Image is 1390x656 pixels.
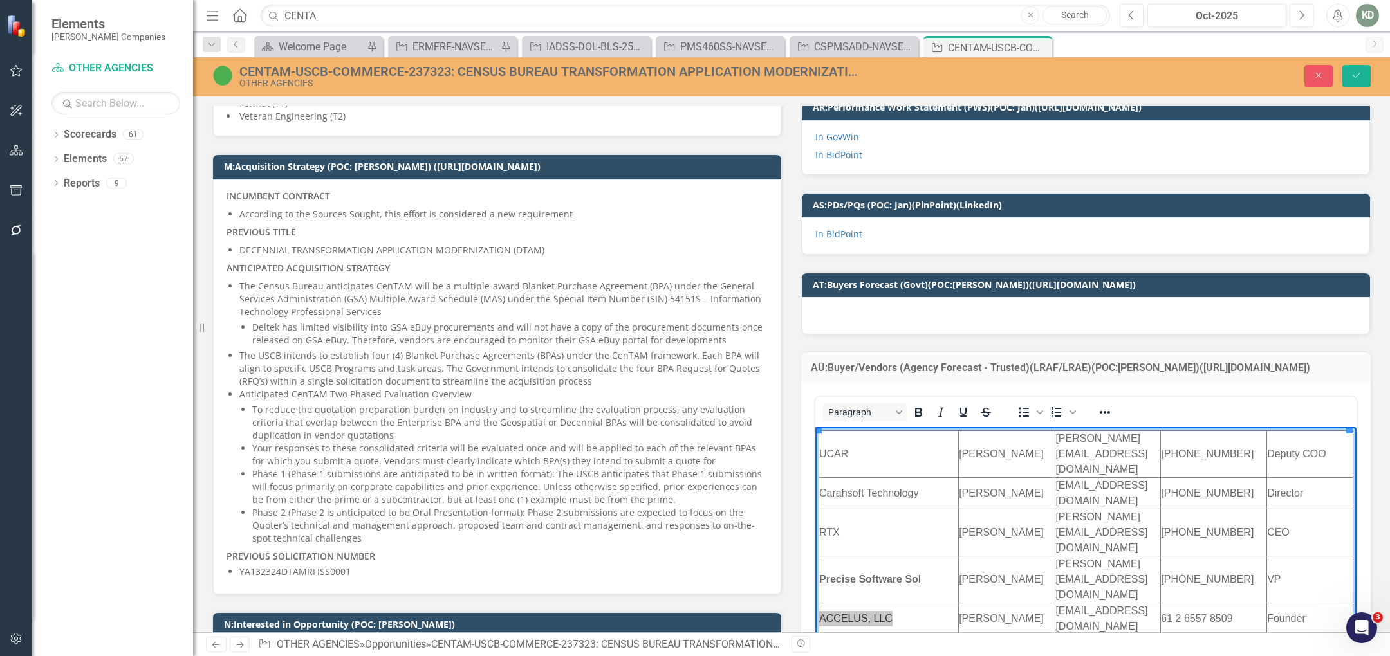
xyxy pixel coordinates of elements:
[4,224,144,240] td: GBS DAKOTA
[1147,4,1286,27] button: Oct-2025
[252,468,768,506] p: Phase 1 (Phase 1 submissions are anticipated to be in written format): The USCB anticipates that ...
[277,638,360,650] a: OTHER AGENCIES
[227,226,296,238] strong: PREVIOUS TITLE
[1346,612,1377,643] iframe: Intercom live chat
[813,200,1364,210] h3: AS:PDs/PQs (POC: Jan)(PinPoint)(LinkedIn)
[252,321,768,347] p: Deltek has limited visibility into GSA eBuy procurements and will not have a copy of the procurem...
[546,39,647,55] div: IADSS-DOL-BLS-258597: DOL BPA for IT Application Development Support Services
[239,208,768,221] p: According to the Sources Sought, this effort is considered a new requirement
[51,61,180,76] a: OTHER AGENCIES
[815,131,859,143] a: In GovWin
[51,92,180,114] input: Search Below...
[239,78,866,88] div: OTHER AGENCIES
[813,280,1364,289] h3: AT:Buyers Forecast (Govt)(POC:[PERSON_NAME])([URL][DOMAIN_NAME])
[1094,403,1116,421] button: Reveal or hide additional toolbar items
[239,388,768,401] p: Anticipated CenTAM Two Phased Evaluation Overview
[975,403,997,421] button: Strikethrough
[680,39,781,55] div: PMS460SS-NAVSEA-NAVY-214065: PMS 460 SUPPORT SERVICES (SEAPORT NXG)
[391,39,497,55] a: ERMFRF-NAVSEA-GSAMAS-249488: ENTERPRISE RISK MANAGEMENT FRAMEWORK REVIEW FACTORY (RMF)
[948,40,1049,56] div: CENTAM-USCB-COMMERCE-237323: CENSUS BUREAU TRANSFORMATION APPLICATION MODERNIZATION (CENTAM) SEPT...
[49,76,115,84] div: Domain Overview
[412,39,497,55] div: ERMFRF-NAVSEA-GSAMAS-249488: ENTERPRISE RISK MANAGEMENT FRAMEWORK REVIEW FACTORY (RMF)
[261,5,1110,27] input: Search ClearPoint...
[106,178,127,188] div: 9
[930,403,952,421] button: Italic
[815,149,862,161] a: In BidPoint
[239,244,768,257] p: DECENNIAL TRANSFORMATION APPLICATION MODERNIZATION (DTAM)
[227,190,330,202] strong: INCUMBENT CONTRACT
[811,362,1361,374] h3: AU:Buyer/Vendors (Agency Forecast - Trusted)(LRAF/LRAE)(POC:[PERSON_NAME])([URL][DOMAIN_NAME])
[212,65,233,86] img: Active
[239,280,768,318] p: The Census Bureau anticipates CenTAM will be a multiple-award Blanket Purchase Agreement (BPA) un...
[1356,4,1379,27] button: KD
[258,637,782,652] div: » »
[142,76,217,84] div: Keywords by Traffic
[224,161,775,171] h3: M:Acquisition Strategy (POC: [PERSON_NAME]) ([URL][DOMAIN_NAME])
[952,403,974,421] button: Underline
[1373,612,1383,623] span: 3
[252,403,768,442] p: To reduce the quotation preparation burden on industry and to streamline the evaluation process, ...
[1042,6,1107,24] a: Search
[279,39,364,55] div: Welcome Page
[239,64,866,78] div: CENTAM-USCB-COMMERCE-237323: CENSUS BUREAU TRANSFORMATION APPLICATION MODERNIZATION (CENTAM) SEPT...
[815,228,862,240] a: In BidPoint
[128,75,138,85] img: tab_keywords_by_traffic_grey.svg
[252,506,768,545] p: Phase 2 (Phase 2 is anticipated to be Oral Presentation format): Phase 2 submissions are expected...
[227,550,375,562] strong: PREVIOUS SOLICITATION NUMBER
[21,33,31,44] img: website_grey.svg
[113,154,134,165] div: 57
[224,619,775,629] h3: N:Interested in Opportunity (POC: [PERSON_NAME])
[1152,8,1282,24] div: Oct-2025
[823,403,907,421] button: Block Paragraph
[793,39,915,55] a: CSPMSADD-NAVSEA-SEAPORT-226874: CUSTOMER SUPPORT AND PROGRAM MANAGEMENT SERVICES FOR THE AIR DOMI...
[123,129,144,140] div: 61
[431,638,1033,650] div: CENTAM-USCB-COMMERCE-237323: CENSUS BUREAU TRANSFORMATION APPLICATION MODERNIZATION (CENTAM) SEPT...
[35,75,45,85] img: tab_domain_overview_orange.svg
[813,102,1364,112] h3: AR:Performance Work Statement (PWS)(POC: Jan)([URL][DOMAIN_NAME])
[239,565,768,578] p: YA132324DTAMRFISS0001
[64,152,107,167] a: Elements
[227,262,390,274] strong: ANTICIPATED ACQUISITION STRATEGY
[1013,403,1045,421] div: Bullet list
[51,16,165,32] span: Elements
[6,14,29,37] img: ClearPoint Strategy
[51,32,165,42] small: [PERSON_NAME] Companies
[36,21,63,31] div: v 4.0.25
[907,403,929,421] button: Bold
[257,39,364,55] a: Welcome Page
[815,427,1357,651] iframe: Rich Text Area
[365,638,426,650] a: Opportunities
[64,176,100,191] a: Reports
[239,110,346,122] span: Veteran Engineering (T2)
[814,39,915,55] div: CSPMSADD-NAVSEA-SEAPORT-226874: CUSTOMER SUPPORT AND PROGRAM MANAGEMENT SERVICES FOR THE AIR DOMI...
[64,127,116,142] a: Scorecards
[239,349,768,388] p: The USCB intends to establish four (4) Blanket Purchase Agreements (BPAs) under the CenTAM framew...
[252,442,768,468] p: Your responses to these consolidated criteria will be evaluated once and will be applied to each ...
[525,39,647,55] a: IADSS-DOL-BLS-258597: DOL BPA for IT Application Development Support Services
